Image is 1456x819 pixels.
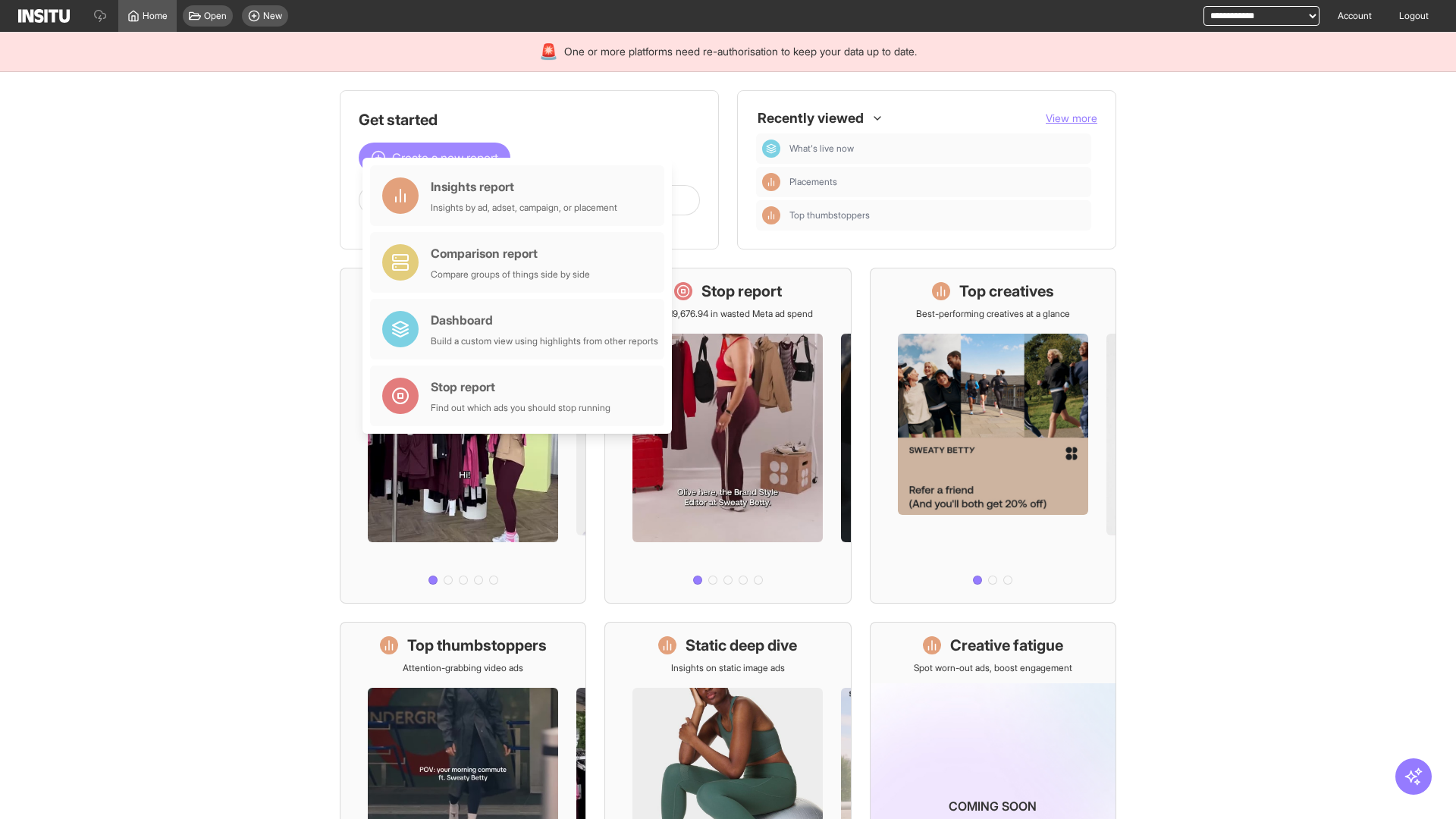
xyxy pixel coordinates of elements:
[686,635,797,656] h1: Static deep dive
[564,44,917,59] span: One or more platforms need re-authorisation to keep your data up to date.
[789,176,1085,188] span: Placements
[762,140,780,158] div: Dashboard
[762,206,780,224] div: Insights
[431,202,617,214] div: Insights by ad, adset, campaign, or placement
[359,109,700,130] h1: Get started
[431,335,658,347] div: Build a custom view using highlights from other reports
[143,10,168,22] span: Home
[642,308,813,320] p: Save £19,676.94 in wasted Meta ad spend
[340,268,586,604] a: What's live nowSee all active ads instantly
[431,378,610,396] div: Stop report
[431,177,617,196] div: Insights report
[18,9,70,23] img: Logo
[762,173,780,191] div: Insights
[604,268,851,604] a: Stop reportSave £19,676.94 in wasted Meta ad spend
[701,281,782,302] h1: Stop report
[789,143,1085,155] span: What's live now
[916,308,1070,320] p: Best-performing creatives at a glance
[1046,111,1097,124] span: View more
[431,311,658,329] div: Dashboard
[431,268,590,281] div: Compare groups of things side by side
[263,10,282,22] span: New
[392,149,498,167] span: Create a new report
[789,176,837,188] span: Placements
[789,209,1085,221] span: Top thumbstoppers
[870,268,1116,604] a: Top creativesBest-performing creatives at a glance
[431,402,610,414] div: Find out which ads you should stop running
[539,41,558,62] div: 🚨
[204,10,227,22] span: Open
[671,662,785,674] p: Insights on static image ads
[431,244,590,262] div: Comparison report
[959,281,1054,302] h1: Top creatives
[789,209,870,221] span: Top thumbstoppers
[403,662,523,674] p: Attention-grabbing video ads
[1046,111,1097,126] button: View more
[789,143,854,155] span: What's live now
[359,143,510,173] button: Create a new report
[407,635,547,656] h1: Top thumbstoppers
